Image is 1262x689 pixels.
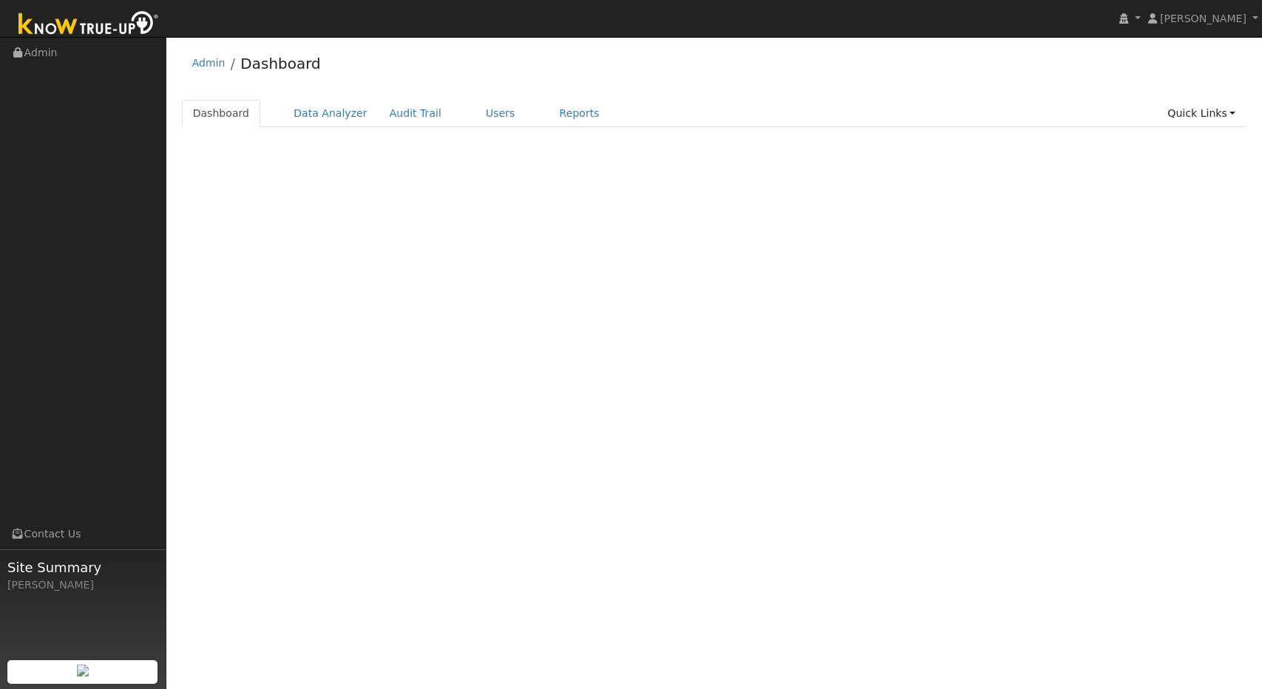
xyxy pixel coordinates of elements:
[475,100,526,127] a: Users
[182,100,261,127] a: Dashboard
[77,665,89,676] img: retrieve
[282,100,379,127] a: Data Analyzer
[549,100,611,127] a: Reports
[192,57,225,69] a: Admin
[1156,100,1246,127] a: Quick Links
[240,55,321,72] a: Dashboard
[379,100,452,127] a: Audit Trail
[7,577,158,593] div: [PERSON_NAME]
[7,557,158,577] span: Site Summary
[11,8,166,41] img: Know True-Up
[1160,13,1246,24] span: [PERSON_NAME]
